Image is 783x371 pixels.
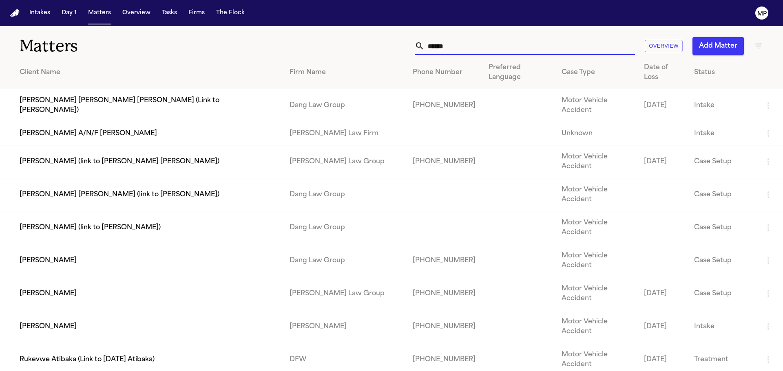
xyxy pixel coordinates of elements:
a: Home [10,9,20,17]
td: Motor Vehicle Accident [555,89,637,122]
td: Unknown [555,122,637,145]
td: [DATE] [637,145,687,178]
button: Overview [645,40,683,53]
td: Motor Vehicle Accident [555,178,637,211]
div: Date of Loss [644,63,681,82]
td: Motor Vehicle Accident [555,277,637,310]
td: [DATE] [637,89,687,122]
td: [PERSON_NAME] Law Group [283,277,406,310]
button: The Flock [213,6,248,20]
td: Dang Law Group [283,178,406,211]
td: [PERSON_NAME] Law Firm [283,122,406,145]
td: [PHONE_NUMBER] [406,89,482,122]
td: Dang Law Group [283,211,406,244]
td: Case Setup [688,244,757,277]
td: [PERSON_NAME] [283,310,406,343]
img: Finch Logo [10,9,20,17]
div: Firm Name [290,68,400,77]
td: Motor Vehicle Accident [555,244,637,277]
td: [DATE] [637,310,687,343]
button: Firms [185,6,208,20]
td: Case Setup [688,145,757,178]
h1: Matters [20,36,236,56]
td: [PHONE_NUMBER] [406,310,482,343]
td: Intake [688,310,757,343]
button: Tasks [159,6,180,20]
td: Case Setup [688,178,757,211]
td: Motor Vehicle Accident [555,211,637,244]
td: Dang Law Group [283,244,406,277]
button: Day 1 [58,6,80,20]
button: Intakes [26,6,53,20]
button: Add Matter [692,37,744,55]
td: [PERSON_NAME] Law Group [283,145,406,178]
td: Intake [688,122,757,145]
td: [PHONE_NUMBER] [406,277,482,310]
td: Intake [688,89,757,122]
div: Status [694,68,750,77]
td: [PHONE_NUMBER] [406,244,482,277]
td: Motor Vehicle Accident [555,145,637,178]
td: Case Setup [688,277,757,310]
button: Overview [119,6,154,20]
button: Matters [85,6,114,20]
td: [DATE] [637,277,687,310]
td: Motor Vehicle Accident [555,310,637,343]
div: Client Name [20,68,276,77]
div: Phone Number [413,68,476,77]
td: Case Setup [688,211,757,244]
div: Preferred Language [489,63,549,82]
td: [PHONE_NUMBER] [406,145,482,178]
td: Dang Law Group [283,89,406,122]
div: Case Type [562,68,631,77]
